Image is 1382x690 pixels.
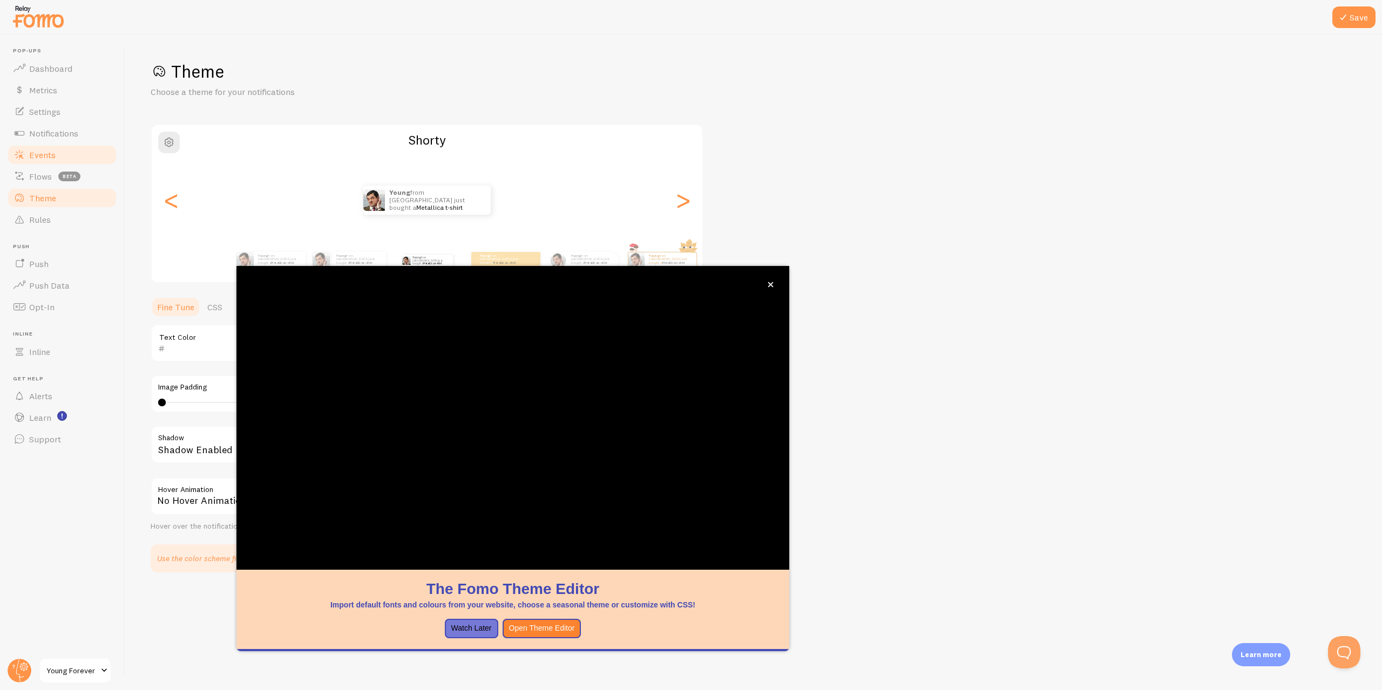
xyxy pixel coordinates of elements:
[158,382,467,392] label: Image Padding
[157,553,293,564] p: Use the color scheme from your website
[57,411,67,421] svg: <p>Watch New Feature Tutorials!</p>
[445,619,498,638] button: Watch Later
[412,255,449,267] p: from [GEOGRAPHIC_DATA] just bought a
[29,302,55,312] span: Opt-In
[151,60,1356,83] h1: Theme
[152,132,702,148] h2: Shorty
[249,599,776,610] p: Import default fonts and colours from your website, choose a seasonal theme or customize with CSS!
[765,279,776,290] button: close,
[571,254,581,258] strong: Young
[336,254,382,267] p: from [GEOGRAPHIC_DATA] just bought a
[236,266,789,651] div: The Fomo Theme EditorImport default fonts and colours from your website, choose a seasonal theme ...
[13,331,118,338] span: Inline
[6,122,118,144] a: Notifications
[649,254,692,267] p: from [GEOGRAPHIC_DATA] just bought a
[480,254,490,258] strong: Young
[480,265,522,267] small: about 4 minutes ago
[336,254,346,258] strong: Young
[336,265,381,267] small: about 4 minutes ago
[1232,643,1290,666] div: Learn more
[6,296,118,318] a: Opt-In
[571,265,613,267] small: about 4 minutes ago
[249,578,776,599] h1: The Fomo Theme Editor
[6,209,118,230] a: Rules
[363,189,385,211] img: Fomo
[29,106,60,117] span: Settings
[1241,650,1282,660] p: Learn more
[6,407,118,428] a: Learn
[662,261,685,265] a: Metallica t-shirt
[29,63,72,74] span: Dashboard
[29,258,49,269] span: Push
[29,280,70,291] span: Push Data
[402,256,410,265] img: Fomo
[349,261,372,265] a: Metallica t-shirt
[416,203,463,211] a: Metallica t-shirt
[151,522,475,531] div: Hover over the notification for preview
[29,128,78,139] span: Notifications
[13,47,118,54] span: Pop-ups
[165,161,178,239] div: Previous slide
[649,265,691,267] small: about 4 minutes ago
[258,265,300,267] small: about 4 minutes ago
[29,412,51,423] span: Learn
[584,261,607,265] a: Metallica t-shirt
[13,243,118,250] span: Push
[6,253,118,275] a: Push
[29,193,56,203] span: Theme
[29,214,51,225] span: Rules
[258,254,268,258] strong: Young
[389,186,480,215] p: from [GEOGRAPHIC_DATA] just bought a
[11,3,65,30] img: fomo-relay-logo-orange.svg
[151,86,410,98] p: Choose a theme for your notifications
[29,391,52,401] span: Alerts
[6,166,118,187] a: Flows beta
[29,346,50,357] span: Inline
[6,101,118,122] a: Settings
[201,296,229,318] a: CSS
[29,85,57,95] span: Metrics
[6,275,118,296] a: Push Data
[39,658,112,684] a: Young Forever
[151,426,475,465] div: Shadow Enabled
[6,144,118,166] a: Events
[389,188,410,196] strong: Young
[151,296,201,318] a: Fine Tune
[6,341,118,363] a: Inline
[412,256,421,259] strong: Young
[236,252,254,269] img: Fomo
[628,252,644,269] img: Fomo
[6,428,118,450] a: Support
[571,254,614,267] p: from [GEOGRAPHIC_DATA] just bought a
[258,254,301,267] p: from [GEOGRAPHIC_DATA] just bought a
[6,385,118,407] a: Alerts
[29,434,61,445] span: Support
[271,261,294,265] a: Metallica t-shirt
[1328,636,1360,668] iframe: Help Scout Beacon - Open
[313,252,330,269] img: Fomo
[480,254,523,267] p: from [GEOGRAPHIC_DATA] just bought a
[550,252,566,268] img: Fomo
[46,664,98,677] span: Young Forever
[58,172,80,181] span: beta
[423,262,442,265] a: Metallica t-shirt
[676,161,689,239] div: Next slide
[151,477,475,515] div: No Hover Animation
[29,149,56,160] span: Events
[29,171,52,182] span: Flows
[649,254,659,258] strong: Young
[6,79,118,101] a: Metrics
[503,619,581,638] button: Open Theme Editor
[6,187,118,209] a: Theme
[493,261,516,265] a: Metallica t-shirt
[6,58,118,79] a: Dashboard
[13,375,118,382] span: Get Help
